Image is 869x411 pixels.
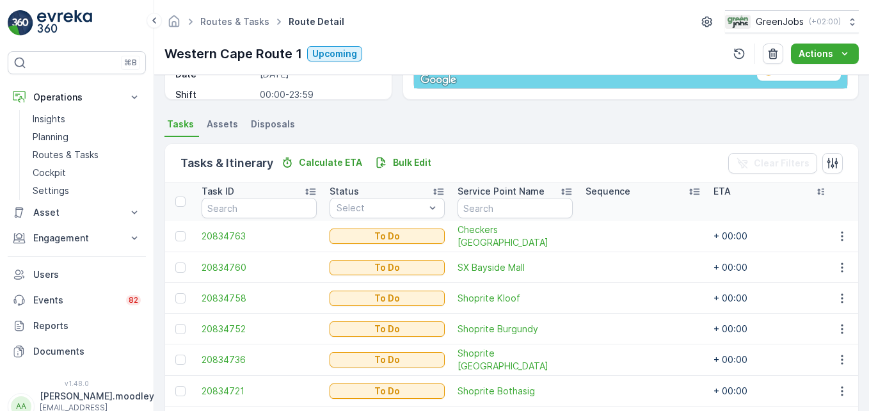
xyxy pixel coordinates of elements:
button: To Do [330,229,445,244]
td: + 00:00 [707,221,835,252]
button: Asset [8,200,146,225]
a: 20834758 [202,292,317,305]
a: 20834752 [202,323,317,335]
p: Shift [175,88,255,101]
p: Users [33,268,141,281]
a: Homepage [167,19,181,30]
img: Green_Jobs_Logo.png [725,15,751,29]
a: 20834736 [202,353,317,366]
button: GreenJobs(+02:00) [725,10,859,33]
a: Planning [28,128,146,146]
p: Reports [33,319,141,332]
img: Google [417,72,459,88]
a: Reports [8,313,146,339]
p: Cockpit [33,166,66,179]
a: Routes & Tasks [28,146,146,164]
p: Planning [33,131,68,143]
p: Calculate ETA [299,156,362,169]
p: Asset [33,206,120,219]
button: Upcoming [307,46,362,61]
a: Users [8,262,146,287]
div: Toggle Row Selected [175,386,186,396]
button: Calculate ETA [276,155,367,170]
span: 20834763 [202,230,317,243]
span: Route Detail [286,15,347,28]
p: Western Cape Route 1 [164,44,302,63]
a: SX Bayside Mall [458,261,573,274]
p: 82 [129,295,138,305]
span: v 1.48.0 [8,380,146,387]
button: To Do [330,260,445,275]
p: Select [337,202,425,214]
p: Engagement [33,232,120,245]
div: Toggle Row Selected [175,231,186,241]
td: + 00:00 [707,314,835,344]
img: logo_light-DOdMpM7g.png [37,10,92,36]
span: Tasks [167,118,194,131]
p: Insights [33,113,65,125]
div: Toggle Row Selected [175,355,186,365]
a: Events82 [8,287,146,313]
p: To Do [374,353,400,366]
td: + 00:00 [707,376,835,407]
p: Upcoming [312,47,357,60]
input: Search [202,198,317,218]
p: GreenJobs [756,15,804,28]
span: Shoprite Burgundy [458,323,573,335]
button: To Do [330,383,445,399]
div: Toggle Row Selected [175,293,186,303]
p: ( +02:00 ) [809,17,841,27]
div: Toggle Row Selected [175,324,186,334]
p: ⌘B [124,58,137,68]
p: Documents [33,345,141,358]
a: Documents [8,339,146,364]
a: Cockpit [28,164,146,182]
span: Assets [207,118,238,131]
p: To Do [374,323,400,335]
button: Engagement [8,225,146,251]
p: Actions [799,47,833,60]
p: To Do [374,261,400,274]
button: Actions [791,44,859,64]
a: 20834721 [202,385,317,398]
a: Checkers Table Bay Mall [458,223,573,249]
td: + 00:00 [707,252,835,283]
td: + 00:00 [707,344,835,376]
p: Status [330,185,359,198]
a: Shoprite Bothasig [458,385,573,398]
a: Shoprite Kloof [458,292,573,305]
p: [PERSON_NAME].moodley [40,390,154,403]
a: Open this area in Google Maps (opens a new window) [417,72,459,88]
p: Tasks & Itinerary [180,154,273,172]
button: To Do [330,291,445,306]
p: Sequence [586,185,630,198]
p: Service Point Name [458,185,545,198]
p: Settings [33,184,69,197]
p: Operations [33,91,120,104]
p: 00:00-23:59 [260,88,379,101]
span: Shoprite [GEOGRAPHIC_DATA] [458,347,573,373]
input: Search [458,198,573,218]
p: Events [33,294,118,307]
button: To Do [330,352,445,367]
td: + 00:00 [707,283,835,314]
a: Routes & Tasks [200,16,269,27]
img: logo [8,10,33,36]
a: Settings [28,182,146,200]
a: 20834760 [202,261,317,274]
p: ETA [714,185,731,198]
div: Toggle Row Selected [175,262,186,273]
p: To Do [374,230,400,243]
button: Bulk Edit [370,155,436,170]
button: To Do [330,321,445,337]
button: Clear Filters [728,153,817,173]
a: Shoprite Century City [458,347,573,373]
